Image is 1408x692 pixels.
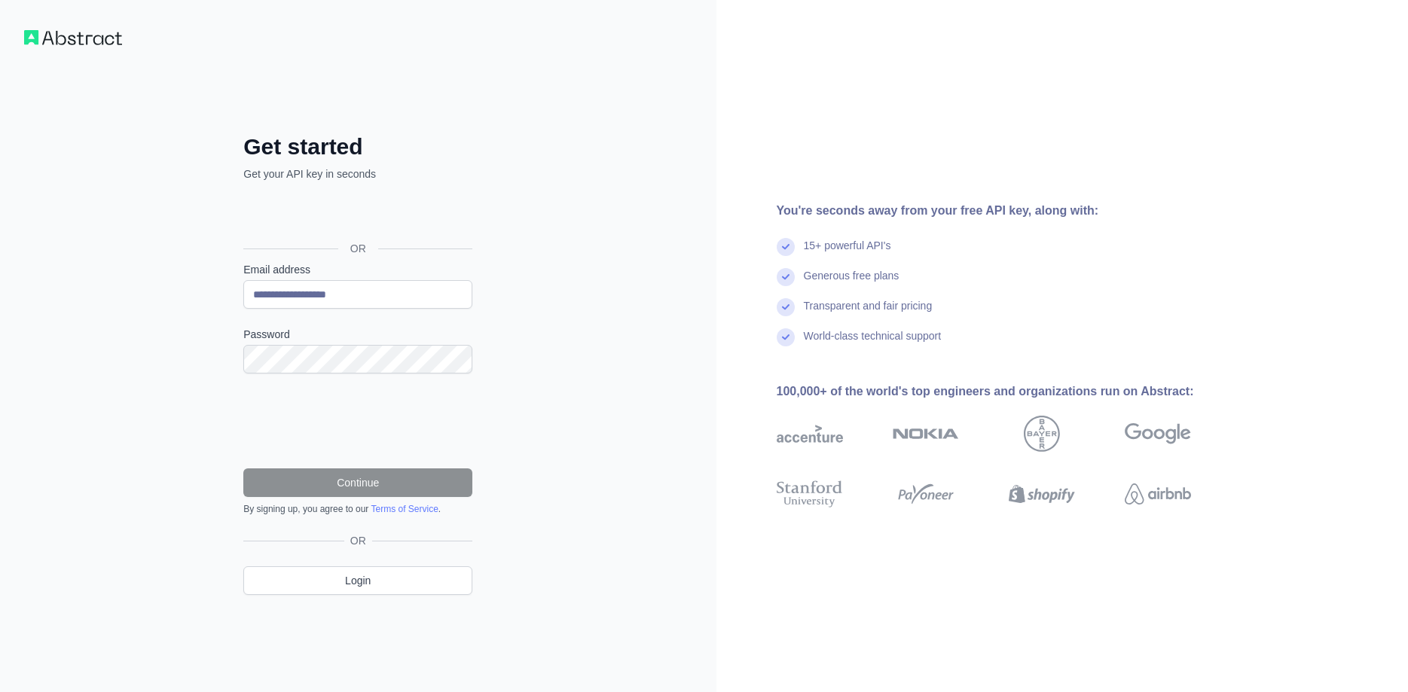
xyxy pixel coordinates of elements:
div: 15+ powerful API's [804,238,891,268]
img: nokia [893,416,959,452]
button: Continue [243,468,472,497]
h2: Get started [243,133,472,160]
div: Transparent and fair pricing [804,298,933,328]
div: World-class technical support [804,328,942,358]
img: check mark [777,238,795,256]
div: By signing up, you agree to our . [243,503,472,515]
div: You're seconds away from your free API key, along with: [777,202,1239,220]
iframe: reCAPTCHA [243,392,472,450]
img: check mark [777,298,795,316]
img: airbnb [1125,477,1191,511]
div: Sign in with Google. Opens in new tab [243,198,469,231]
img: google [1125,416,1191,452]
p: Get your API key in seconds [243,166,472,181]
img: stanford university [777,477,843,511]
span: OR [338,241,378,256]
span: OR [344,533,372,548]
a: Login [243,566,472,595]
div: Generous free plans [804,268,899,298]
iframe: Sign in with Google Button [236,198,477,231]
img: accenture [777,416,843,452]
label: Password [243,327,472,342]
img: bayer [1024,416,1060,452]
div: 100,000+ of the world's top engineers and organizations run on Abstract: [777,383,1239,401]
label: Email address [243,262,472,277]
a: Terms of Service [371,504,438,514]
img: check mark [777,328,795,346]
img: payoneer [893,477,959,511]
img: Workflow [24,30,122,45]
img: shopify [1009,477,1075,511]
img: check mark [777,268,795,286]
